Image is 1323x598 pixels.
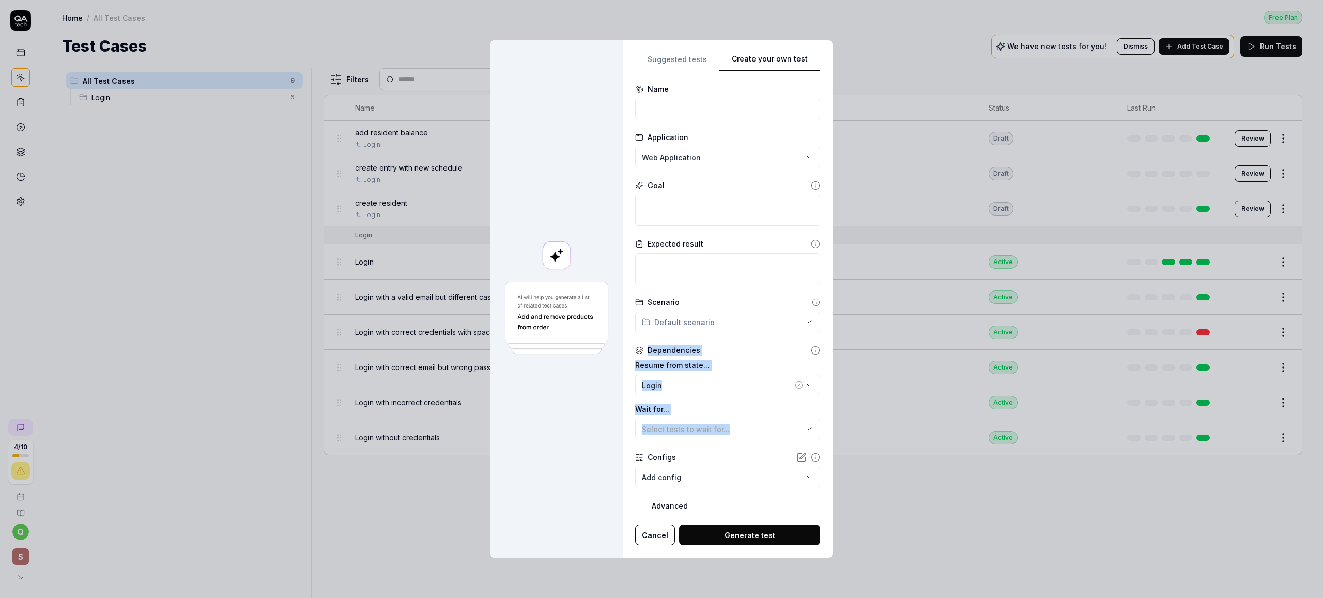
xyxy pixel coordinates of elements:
[635,147,820,167] button: Web Application
[648,345,700,356] div: Dependencies
[648,132,688,143] div: Application
[648,180,665,191] div: Goal
[642,152,701,163] span: Web Application
[648,297,680,308] div: Scenario
[635,360,820,371] label: Resume from state...
[635,525,675,545] button: Cancel
[679,525,820,545] button: Generate test
[642,380,793,391] div: Login
[652,500,820,512] div: Advanced
[719,53,820,71] button: Create your own test
[635,375,820,395] button: Login
[648,452,676,463] div: Configs
[648,84,669,95] div: Name
[648,238,703,249] div: Expected result
[642,317,715,328] div: Default scenario
[635,419,820,439] button: Select tests to wait for...
[635,53,719,71] button: Suggested tests
[635,500,820,512] button: Advanced
[642,425,730,434] span: Select tests to wait for...
[503,280,610,356] img: Generate a test using AI
[635,404,820,415] label: Wait for...
[635,312,820,332] button: Default scenario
